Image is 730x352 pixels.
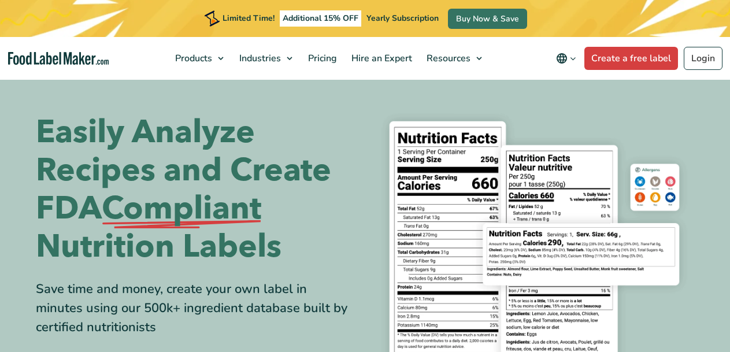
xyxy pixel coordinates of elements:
span: Compliant [102,190,261,228]
span: Limited Time! [223,13,275,24]
a: Food Label Maker homepage [8,52,109,65]
a: Buy Now & Save [448,9,527,29]
span: Pricing [305,52,338,65]
span: Additional 15% OFF [280,10,361,27]
a: Industries [232,37,298,80]
button: Change language [548,47,584,70]
a: Products [168,37,229,80]
a: Login [684,47,722,70]
span: Hire an Expert [348,52,413,65]
a: Pricing [301,37,342,80]
h1: Easily Analyze Recipes and Create FDA Nutrition Labels [36,113,357,266]
span: Resources [423,52,472,65]
a: Hire an Expert [344,37,417,80]
span: Industries [236,52,282,65]
span: Products [172,52,213,65]
span: Yearly Subscription [366,13,439,24]
a: Resources [420,37,488,80]
a: Create a free label [584,47,678,70]
div: Save time and money, create your own label in minutes using our 500k+ ingredient database built b... [36,280,357,337]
